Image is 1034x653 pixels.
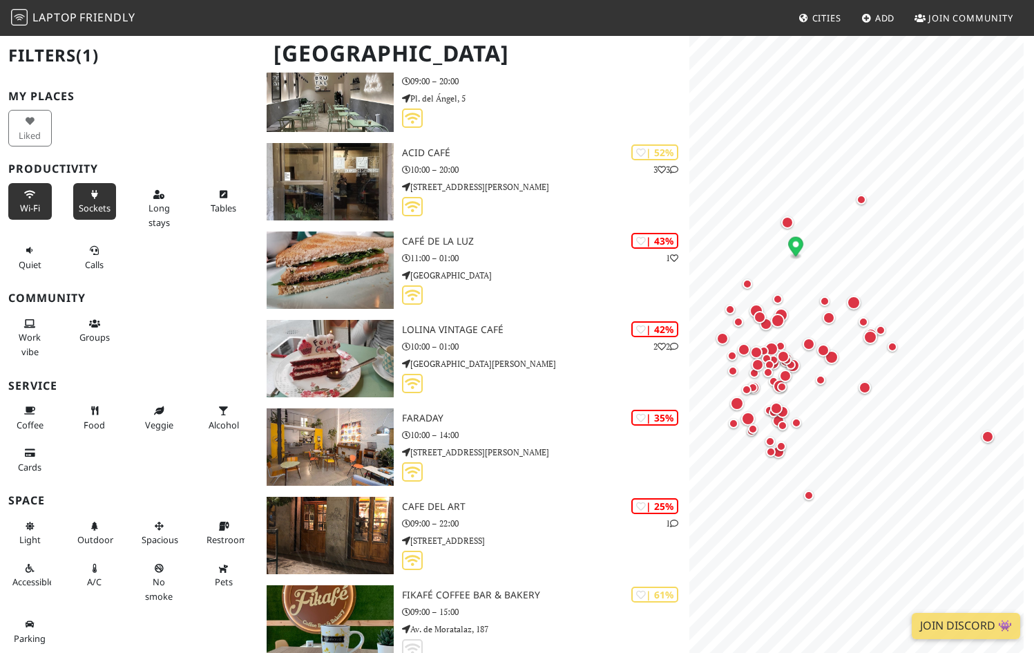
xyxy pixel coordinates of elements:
div: Map marker [825,350,844,370]
span: Power sockets [79,202,111,214]
button: Alcohol [202,399,246,436]
div: | 61% [631,587,678,603]
a: Faraday | 35% Faraday 10:00 – 14:00 [STREET_ADDRESS][PERSON_NAME] [258,408,689,486]
div: Map marker [747,426,763,443]
span: Coffee [17,419,44,431]
span: Veggie [145,419,173,431]
span: (1) [76,44,99,66]
div: Map marker [750,346,768,364]
div: Map marker [820,296,836,313]
h3: Space [8,494,250,507]
p: 10:00 – 01:00 [402,340,689,353]
span: Laptop [32,10,77,25]
div: | 43% [631,233,678,249]
span: Join Community [928,12,1013,24]
a: ACID Café | 52% 33 ACID Café 10:00 – 20:00 [STREET_ADDRESS][PERSON_NAME] [258,143,689,220]
p: Pl. del Ángel, 5 [402,92,689,105]
a: Join Discord 👾 [912,613,1020,639]
button: Accessible [8,557,52,594]
div: | 25% [631,498,678,514]
span: Pet friendly [215,576,233,588]
p: 09:00 – 22:00 [402,517,689,530]
div: Map marker [776,406,794,424]
div: Map marker [823,312,841,330]
p: [STREET_ADDRESS][PERSON_NAME] [402,180,689,193]
p: 3 3 [653,163,678,176]
div: Map marker [817,344,835,362]
img: BRUTAL SPECIALTY COFFEE [267,55,394,132]
p: [GEOGRAPHIC_DATA][PERSON_NAME] [402,357,689,370]
div: Map marker [754,311,772,329]
div: Map marker [769,408,785,424]
h3: Faraday [402,413,689,424]
div: Map marker [777,382,794,399]
div: Map marker [765,342,784,361]
button: Coffee [8,399,52,436]
div: Map marker [856,195,873,211]
div: | 52% [631,144,678,160]
button: Veggie [137,399,181,436]
div: Map marker [776,341,792,358]
a: Add [856,6,901,30]
img: Cafe del Art [267,497,394,574]
div: Map marker [749,304,769,323]
button: Restroom [202,515,246,551]
div: Map marker [728,366,745,383]
span: Outdoor area [77,533,113,546]
div: Map marker [747,381,765,399]
div: Map marker [742,385,758,401]
h3: My Places [8,90,250,103]
div: Map marker [803,338,821,356]
div: Map marker [788,236,803,259]
h3: Cafe del Art [402,501,689,513]
div: Map marker [765,360,781,377]
div: | 35% [631,410,678,426]
img: Faraday [267,408,394,486]
div: Map marker [888,342,904,359]
span: Restroom [207,533,247,546]
button: Quiet [8,239,52,276]
button: Pets [202,557,246,594]
div: Map marker [751,359,769,377]
p: 10:00 – 14:00 [402,428,689,442]
a: Join Community [909,6,1019,30]
h3: Fikafé coffee bar & bakery [402,589,689,601]
button: Wi-Fi [8,183,52,220]
button: Work vibe [8,312,52,363]
h1: [GEOGRAPHIC_DATA] [262,35,687,73]
div: Map marker [982,430,999,448]
p: [STREET_ADDRESS] [402,534,689,547]
a: Cafe del Art | 25% 1 Cafe del Art 09:00 – 22:00 [STREET_ADDRESS] [258,497,689,574]
a: BRUTAL SPECIALTY COFFEE | 53% BRUTAL SPECIALTY COFFEE 09:00 – 20:00 Pl. del Ángel, 5 [258,55,689,132]
p: 11:00 – 01:00 [402,252,689,265]
div: Map marker [863,330,883,350]
h3: Service [8,379,250,392]
a: Cities [793,6,847,30]
div: Map marker [772,415,790,433]
button: Tables [202,183,246,220]
h3: Lolina Vintage Café [402,324,689,336]
span: Parking [14,632,46,645]
div: Map marker [748,424,765,441]
button: Sockets [73,183,117,220]
button: Food [73,399,117,436]
div: Map marker [766,447,783,464]
p: [STREET_ADDRESS][PERSON_NAME] [402,446,689,459]
div: Map marker [859,317,875,334]
div: Map marker [773,294,789,311]
img: Café de la Luz [267,231,394,309]
p: [GEOGRAPHIC_DATA] [402,269,689,282]
span: Natural light [19,533,41,546]
button: Outdoor [73,515,117,551]
p: 10:00 – 20:00 [402,163,689,176]
button: Light [8,515,52,551]
div: Map marker [734,317,750,334]
span: Spacious [142,533,178,546]
span: Stable Wi-Fi [20,202,40,214]
div: Map marker [749,368,766,385]
div: Map marker [765,406,781,422]
span: Smoke free [145,576,173,602]
div: | 42% [631,321,678,337]
div: Map marker [716,332,734,350]
span: Accessible [12,576,54,588]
